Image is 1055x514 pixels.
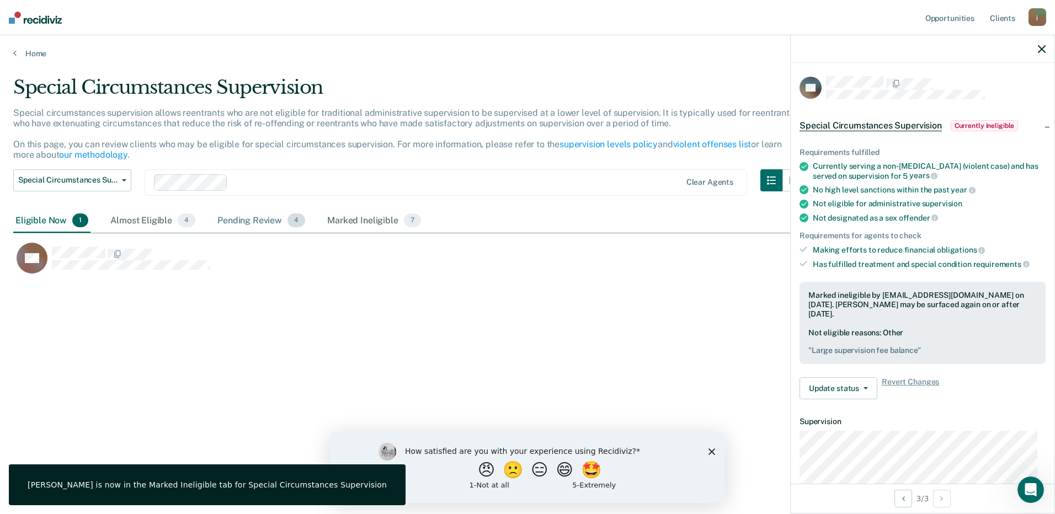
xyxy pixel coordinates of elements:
[973,260,1030,269] span: requirements
[951,120,1019,131] span: Currently ineligible
[813,213,1046,223] div: Not designated as a sex
[791,484,1054,513] div: 3 / 3
[933,490,951,507] button: Next Opportunity
[813,259,1046,269] div: Has fulfilled treatment and special condition
[808,291,1037,318] div: Marked ineligible by [EMAIL_ADDRESS][DOMAIN_NAME] on [DATE]. [PERSON_NAME] may be surfaced again ...
[813,185,1046,195] div: No high level sanctions within the past
[560,139,658,149] a: supervision levels policy
[13,76,804,108] div: Special Circumstances Supervision
[28,480,387,490] div: [PERSON_NAME] is now in the Marked Ineligible tab for Special Circumstances Supervision
[330,432,725,503] iframe: Survey by Kim from Recidiviz
[215,209,307,233] div: Pending Review
[72,213,88,228] span: 1
[937,245,985,254] span: obligations
[13,242,913,286] div: CaseloadOpportunityCell-9815R
[800,120,942,131] span: Special Circumstances Supervision
[800,377,877,399] button: Update status
[909,171,937,180] span: years
[178,213,195,228] span: 4
[686,178,733,187] div: Clear agents
[108,209,198,233] div: Almost Eligible
[673,139,752,149] a: violent offenses list
[813,162,1046,180] div: Currently serving a non-[MEDICAL_DATA] (violent case) and has served on supervision for 5
[894,490,912,507] button: Previous Opportunity
[1017,476,1044,503] iframe: Intercom live chat
[922,199,962,208] span: supervision
[9,12,62,24] img: Recidiviz
[325,209,423,233] div: Marked Ineligible
[813,245,1046,255] div: Making efforts to reduce financial
[18,175,118,185] span: Special Circumstances Supervision
[13,209,90,233] div: Eligible Now
[800,417,1046,426] dt: Supervision
[1029,8,1046,26] div: j
[808,346,1037,355] pre: " Large supervision fee balance "
[899,213,939,222] span: offender
[800,148,1046,157] div: Requirements fulfilled
[59,149,127,160] a: our methodology
[287,213,305,228] span: 4
[791,108,1054,143] div: Special Circumstances SupervisionCurrently ineligible
[800,231,1046,240] div: Requirements for agents to check
[808,328,1037,356] div: Not eligible reasons: Other
[951,185,975,194] span: year
[882,377,939,399] span: Revert Changes
[13,108,794,160] p: Special circumstances supervision allows reentrants who are not eligible for traditional administ...
[813,199,1046,208] div: Not eligible for administrative
[404,213,421,228] span: 7
[13,49,1042,58] a: Home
